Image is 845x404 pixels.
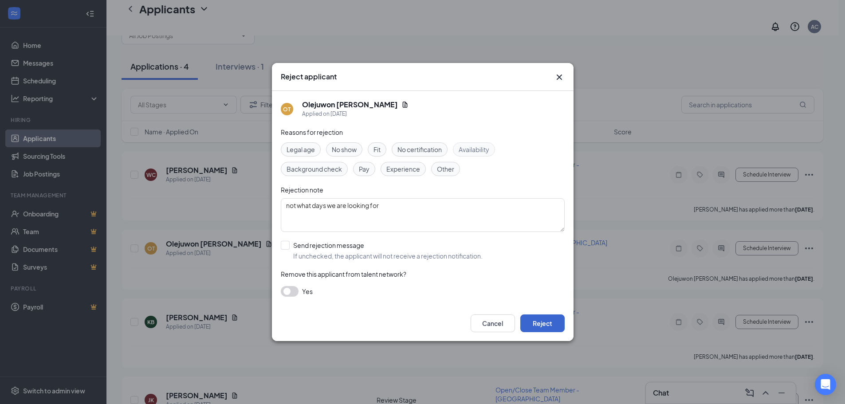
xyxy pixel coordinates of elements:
button: Close [554,72,565,82]
button: Reject [520,314,565,332]
span: No certification [397,145,442,154]
span: Fit [373,145,381,154]
textarea: not what days we are looking for [281,198,565,232]
div: Open Intercom Messenger [815,374,836,395]
span: Experience [386,164,420,174]
svg: Document [401,101,409,108]
div: Applied on [DATE] [302,110,409,118]
button: Cancel [471,314,515,332]
span: Yes [302,286,313,297]
span: Background check [287,164,342,174]
span: Pay [359,164,369,174]
h3: Reject applicant [281,72,337,82]
span: Other [437,164,454,174]
svg: Cross [554,72,565,82]
span: Legal age [287,145,315,154]
span: Remove this applicant from talent network? [281,270,406,278]
span: Reasons for rejection [281,128,343,136]
h5: Olejuwon [PERSON_NAME] [302,100,398,110]
span: No show [332,145,357,154]
span: Rejection note [281,186,323,194]
div: OT [283,106,291,113]
span: Availability [459,145,489,154]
